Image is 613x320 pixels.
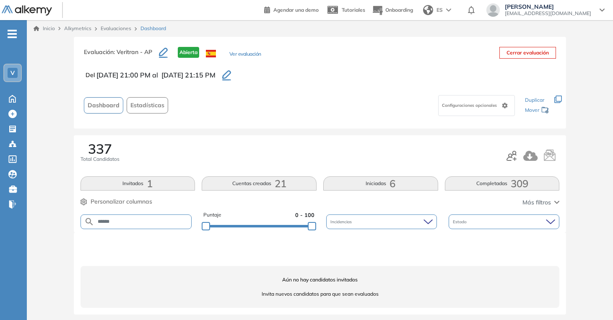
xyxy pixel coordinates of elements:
span: ES [436,6,443,14]
i: - [8,33,17,35]
button: Más filtros [522,198,559,207]
div: Configuraciones opcionales [438,95,515,116]
span: : Veritran - AP [114,48,152,56]
span: Dashboard [88,101,119,110]
img: world [423,5,433,15]
div: Incidencias [326,214,437,229]
button: Estadísticas [127,97,168,114]
button: Onboarding [372,1,413,19]
span: Más filtros [522,198,551,207]
img: SEARCH_ALT [84,217,94,227]
span: Personalizar columnas [91,197,152,206]
span: [DATE] 21:15 PM [161,70,216,80]
span: 0 - 100 [295,211,314,219]
div: Estado [449,214,559,229]
span: V [10,70,15,76]
span: Incidencias [330,219,353,225]
span: Abierta [178,47,199,58]
a: Evaluaciones [101,25,131,31]
span: Alkymetrics [64,25,91,31]
img: ESP [206,50,216,57]
span: 337 [88,142,112,155]
button: Cuentas creadas21 [202,176,317,191]
div: Mover [525,103,549,119]
a: Inicio [34,25,55,32]
span: al [152,70,158,80]
img: arrow [446,8,451,12]
button: Personalizar columnas [81,197,152,206]
button: Invitados1 [81,176,195,191]
span: Duplicar [525,97,544,103]
span: Total Candidatos [81,155,119,163]
span: Onboarding [385,7,413,13]
img: Logo [2,5,52,16]
span: Agendar una demo [273,7,319,13]
h3: Evaluación [84,47,159,65]
span: Del [86,71,95,80]
span: [DATE] 21:00 PM [96,70,151,80]
span: Estado [453,219,468,225]
button: Completadas309 [445,176,560,191]
span: [PERSON_NAME] [505,3,591,10]
span: [EMAIL_ADDRESS][DOMAIN_NAME] [505,10,591,17]
button: Dashboard [84,97,123,114]
span: Configuraciones opcionales [442,102,499,108]
button: Iniciadas6 [323,176,438,191]
span: Puntaje [203,211,221,219]
a: Agendar una demo [264,4,319,14]
button: Ver evaluación [229,50,261,59]
span: Estadísticas [130,101,164,110]
button: Cerrar evaluación [499,47,556,59]
span: Aún no hay candidatos invitados [81,276,560,284]
span: Invita nuevos candidatos para que sean evaluados [81,290,560,298]
span: Tutoriales [342,7,365,13]
span: Dashboard [140,25,166,32]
